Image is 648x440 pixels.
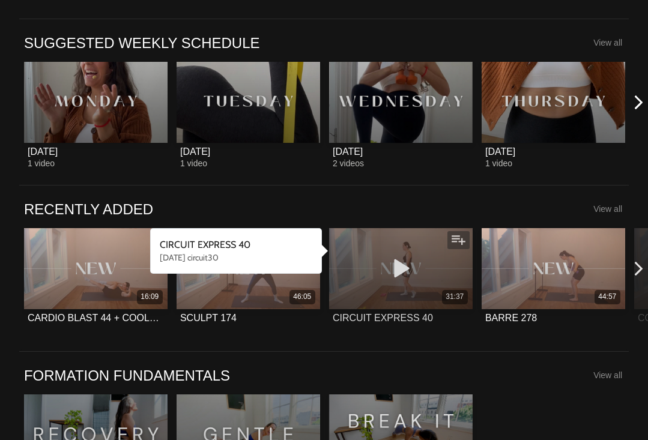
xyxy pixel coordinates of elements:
[28,312,164,324] div: CARDIO BLAST 44 + COOLDOWN
[598,292,616,302] div: 44:57
[180,146,210,157] div: [DATE]
[293,292,311,302] div: 46:05
[177,228,320,334] a: SCULPT 17446:05SCULPT 174
[333,158,364,168] span: 2 videos
[28,146,58,157] div: [DATE]
[329,228,473,334] a: CIRCUIT EXPRESS 4031:37CIRCUIT EXPRESS 40
[446,292,464,302] div: 31:37
[482,62,625,167] a: THURSDAY[DATE]1 video
[24,62,168,167] a: MONDAY[DATE]1 video
[593,370,622,380] a: View all
[485,158,512,168] span: 1 video
[180,158,207,168] span: 1 video
[24,366,230,385] a: FORMATION FUNDAMENTALS
[177,62,320,167] a: TUESDAY[DATE]1 video
[485,146,515,157] div: [DATE]
[180,312,237,324] div: SCULPT 174
[485,312,537,324] div: BARRE 278
[593,38,622,47] a: View all
[447,231,470,249] button: Add to my list
[24,34,260,52] a: SUGGESTED WEEKLY SCHEDULE
[593,204,622,214] a: View all
[141,292,159,302] div: 16:09
[160,239,250,250] strong: CIRCUIT EXPRESS 40
[24,228,168,334] a: CARDIO BLAST 44 + COOLDOWN16:09CARDIO BLAST 44 + COOLDOWN
[28,158,55,168] span: 1 video
[329,62,473,167] a: WEDNESDAY[DATE]2 videos
[333,146,363,157] div: [DATE]
[24,200,153,218] a: RECENTLY ADDED
[482,228,625,334] a: BARRE 27844:57BARRE 278
[333,312,433,324] div: CIRCUIT EXPRESS 40
[160,252,313,264] div: [DATE] circuit30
